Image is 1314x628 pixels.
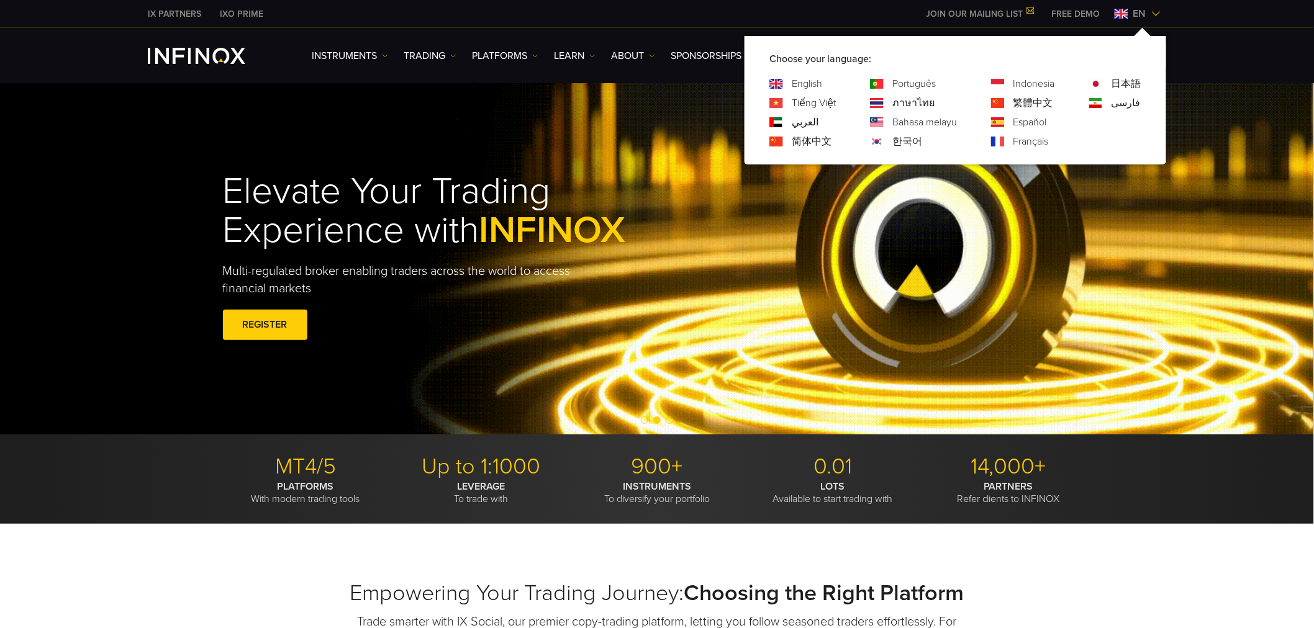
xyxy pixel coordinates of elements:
span: Go to slide 3 [666,416,673,424]
h1: Elevate Your Trading Experience with [223,172,684,250]
a: Language [892,134,922,149]
a: Language [1013,134,1049,149]
p: To diversify your portfolio [574,480,740,505]
p: 14,000+ [925,453,1092,480]
a: TRADING [404,48,456,63]
a: ABOUT [611,48,655,63]
strong: INSTRUMENTS [623,480,691,493]
a: SPONSORSHIPS [671,48,741,63]
a: Language [792,76,822,91]
a: Language [1013,115,1047,130]
a: Language [892,115,957,130]
h2: Empowering Your Trading Journey: [222,580,1092,607]
span: INFINOX [479,208,626,253]
a: Language [792,96,836,110]
a: INFINOX MENU [1043,7,1110,20]
p: To trade with [398,480,564,505]
p: With modern trading tools [222,480,389,505]
p: Available to start trading with [750,480,916,505]
strong: LEVERAGE [458,480,505,493]
a: Language [1112,96,1141,110]
p: MT4/5 [222,453,389,480]
a: Learn [554,48,596,63]
a: INFINOX [138,7,211,20]
span: en [1128,6,1151,21]
p: Choose your language: [769,52,1141,66]
p: 0.01 [750,453,916,480]
a: INFINOX [211,7,273,20]
p: 900+ [574,453,740,480]
strong: PARTNERS [984,480,1033,493]
strong: LOTS [821,480,845,493]
a: REGISTER [223,310,307,340]
a: Language [1112,76,1141,91]
p: Refer clients to INFINOX [925,480,1092,505]
a: JOIN OUR MAILING LIST [917,9,1043,19]
a: PLATFORMS [472,48,538,63]
a: INFINOX Logo [148,48,274,64]
a: Language [1013,96,1053,110]
a: Language [892,96,935,110]
span: Go to slide 2 [653,416,661,424]
a: Language [792,115,818,130]
strong: PLATFORMS [278,480,334,493]
a: Language [892,76,936,91]
a: Language [1013,76,1055,91]
a: Instruments [312,48,388,63]
a: Language [792,134,831,149]
strong: Choosing the Right Platform [684,580,964,606]
p: Up to 1:1000 [398,453,564,480]
span: Go to slide 1 [641,416,648,424]
p: Multi-regulated broker enabling traders across the world to access financial markets [223,262,592,297]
